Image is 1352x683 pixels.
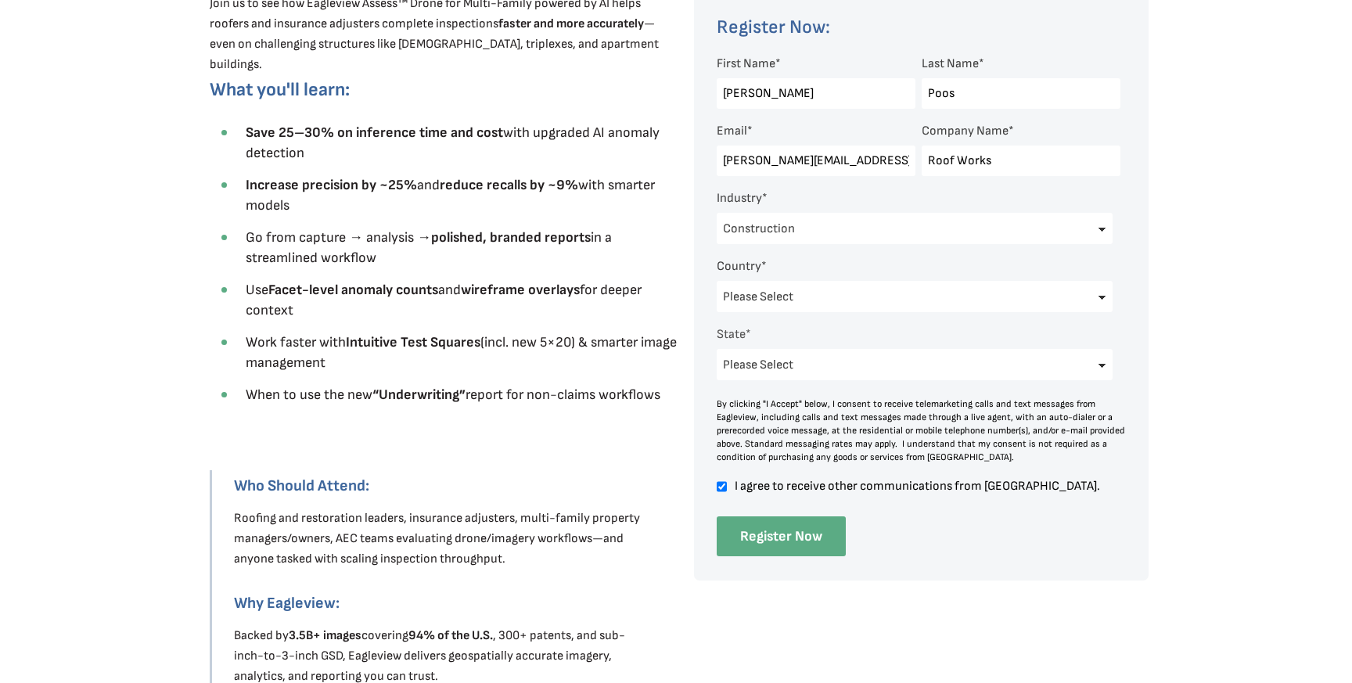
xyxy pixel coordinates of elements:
span: Country [717,259,761,274]
strong: Intuitive Test Squares [346,334,480,350]
span: When to use the new report for non-claims workflows [246,386,660,403]
strong: Why Eagleview: [234,594,340,613]
span: Roofing and restoration leaders, insurance adjusters, multi-family property managers/owners, AEC ... [234,511,640,566]
strong: 94% of the U.S. [408,628,493,643]
strong: reduce recalls by ~9% [440,177,578,193]
span: Email [717,124,747,138]
strong: Facet-level anomaly counts [268,282,438,298]
strong: Save 25–30% on inference time and cost [246,124,503,141]
span: First Name [717,56,775,71]
strong: wireframe overlays [461,282,580,298]
div: By clicking "I Accept" below, I consent to receive telemarketing calls and text messages from Eag... [717,397,1127,464]
span: Company Name [922,124,1009,138]
strong: Increase precision by ~25% [246,177,417,193]
strong: polished, branded reports [431,229,591,246]
span: with upgraded AI anomaly detection [246,124,660,161]
span: Go from capture → analysis → in a streamlined workflow [246,229,612,266]
span: State [717,327,746,342]
span: Work faster with (incl. new 5×20) & smarter image management [246,334,677,371]
span: Register Now: [717,16,830,38]
input: Register Now [717,516,846,556]
strong: faster and more accurately [498,16,644,31]
span: I agree to receive other communications from [GEOGRAPHIC_DATA]. [732,480,1120,493]
input: I agree to receive other communications from [GEOGRAPHIC_DATA]. [717,480,727,494]
strong: “Underwriting” [372,386,466,403]
strong: Who Should Attend: [234,476,369,495]
span: and with smarter models [246,177,655,214]
span: Use and for deeper context [246,282,642,318]
span: What you'll learn: [210,78,350,101]
span: Industry [717,191,762,206]
strong: 3.5B+ images [289,628,361,643]
span: Last Name [922,56,979,71]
